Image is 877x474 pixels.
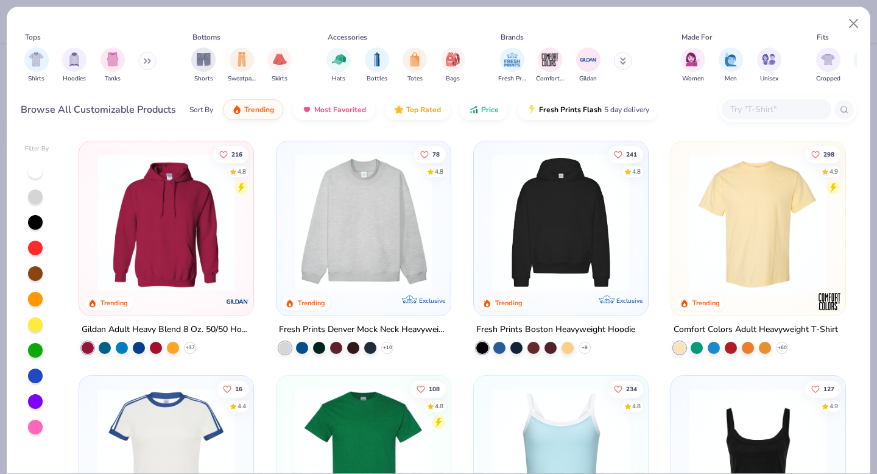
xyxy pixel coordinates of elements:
[228,74,256,83] span: Sweatpants
[682,74,704,83] span: Women
[394,105,404,115] img: TopRated.gif
[498,48,526,83] button: filter button
[829,401,838,411] div: 4.9
[383,344,392,352] span: + 10
[244,105,274,115] span: Trending
[842,12,865,35] button: Close
[25,32,41,43] div: Tops
[604,103,649,117] span: 5 day delivery
[25,144,49,154] div: Filter By
[302,105,312,115] img: most_fav.gif
[817,289,841,314] img: Comfort Colors logo
[501,32,524,43] div: Brands
[435,401,443,411] div: 4.8
[62,48,86,83] button: filter button
[777,344,786,352] span: + 60
[194,74,213,83] span: Shorts
[435,167,443,176] div: 4.8
[757,48,781,83] button: filter button
[238,167,247,176] div: 4.8
[582,344,588,352] span: + 9
[632,401,641,411] div: 4.8
[460,99,508,120] button: Price
[191,48,216,83] button: filter button
[719,48,743,83] div: filter for Men
[332,52,346,66] img: Hats Image
[805,380,840,397] button: Like
[410,380,446,397] button: Like
[28,74,44,83] span: Shirts
[365,48,389,83] button: filter button
[232,151,243,157] span: 216
[757,48,781,83] div: filter for Unisex
[536,48,564,83] div: filter for Comfort Colors
[273,52,287,66] img: Skirts Image
[192,32,220,43] div: Bottoms
[91,154,241,291] img: 01756b78-01f6-4cc6-8d8a-3c30c1a0c8ac
[197,52,211,66] img: Shorts Image
[683,154,833,291] img: 029b8af0-80e6-406f-9fdc-fdf898547912
[576,48,601,83] div: filter for Gildan
[24,48,49,83] button: filter button
[762,52,776,66] img: Unisex Image
[608,146,643,163] button: Like
[441,48,465,83] button: filter button
[539,105,602,115] span: Fresh Prints Flash
[365,48,389,83] div: filter for Bottles
[626,386,637,392] span: 234
[503,51,521,69] img: Fresh Prints Image
[729,102,823,116] input: Try "T-Shirt"
[62,48,86,83] div: filter for Hoodies
[817,32,829,43] div: Fits
[527,105,537,115] img: flash.gif
[829,167,838,176] div: 4.9
[541,51,559,69] img: Comfort Colors Image
[719,48,743,83] button: filter button
[476,322,635,338] div: Fresh Prints Boston Heavyweight Hoodie
[293,99,375,120] button: Most Favorited
[408,52,421,66] img: Totes Image
[419,297,445,305] span: Exclusive
[536,48,564,83] button: filter button
[403,48,427,83] button: filter button
[536,74,564,83] span: Comfort Colors
[616,297,643,305] span: Exclusive
[63,74,86,83] span: Hoodies
[686,52,700,66] img: Women Image
[189,104,213,115] div: Sort By
[267,48,292,83] button: filter button
[579,74,597,83] span: Gildan
[21,102,176,117] div: Browse All Customizable Products
[823,151,834,157] span: 298
[191,48,216,83] div: filter for Shorts
[626,151,637,157] span: 241
[576,48,601,83] button: filter button
[681,48,705,83] div: filter for Women
[481,105,499,115] span: Price
[414,146,446,163] button: Like
[238,401,247,411] div: 4.4
[760,74,778,83] span: Unisex
[635,154,785,291] img: d4a37e75-5f2b-4aef-9a6e-23330c63bbc0
[367,74,387,83] span: Bottles
[186,344,195,352] span: + 37
[214,146,249,163] button: Like
[100,48,125,83] button: filter button
[29,52,43,66] img: Shirts Image
[432,151,440,157] span: 78
[407,74,423,83] span: Totes
[821,52,835,66] img: Cropped Image
[674,322,838,338] div: Comfort Colors Adult Heavyweight T-Shirt
[232,105,242,115] img: trending.gif
[403,48,427,83] div: filter for Totes
[816,48,840,83] div: filter for Cropped
[446,74,460,83] span: Bags
[289,154,438,291] img: f5d85501-0dbb-4ee4-b115-c08fa3845d83
[236,386,243,392] span: 16
[217,380,249,397] button: Like
[805,146,840,163] button: Like
[228,48,256,83] button: filter button
[105,74,121,83] span: Tanks
[725,74,737,83] span: Men
[228,48,256,83] div: filter for Sweatpants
